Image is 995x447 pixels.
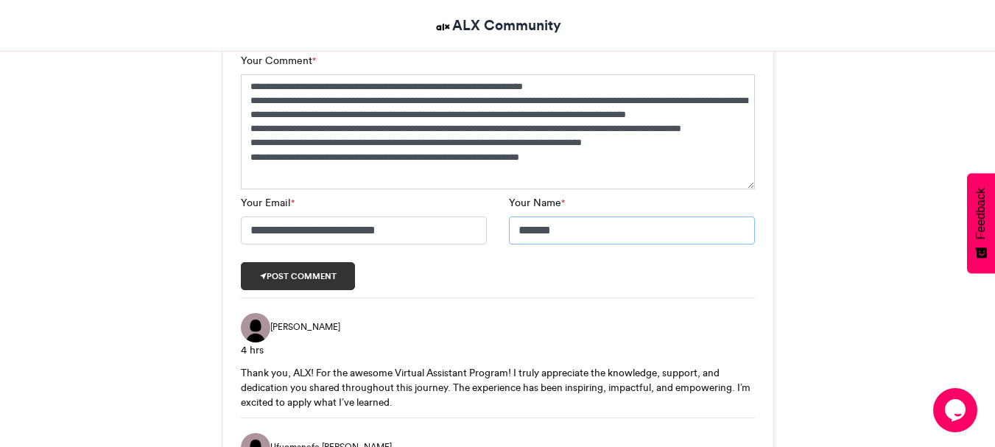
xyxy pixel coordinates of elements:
iframe: chat widget [933,388,980,432]
button: Post comment [241,262,356,290]
span: [PERSON_NAME] [270,320,340,334]
img: ALX Community [434,18,452,36]
div: Thank you, ALX! For the awesome Virtual Assistant Program! I truly appreciate the knowledge, supp... [241,365,755,410]
button: Feedback - Show survey [967,173,995,273]
span: Feedback [974,188,988,239]
label: Your Email [241,195,295,211]
img: Salome [241,313,270,342]
div: 4 hrs [241,342,755,358]
a: ALX Community [434,15,561,36]
label: Your Comment [241,53,316,68]
label: Your Name [509,195,565,211]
